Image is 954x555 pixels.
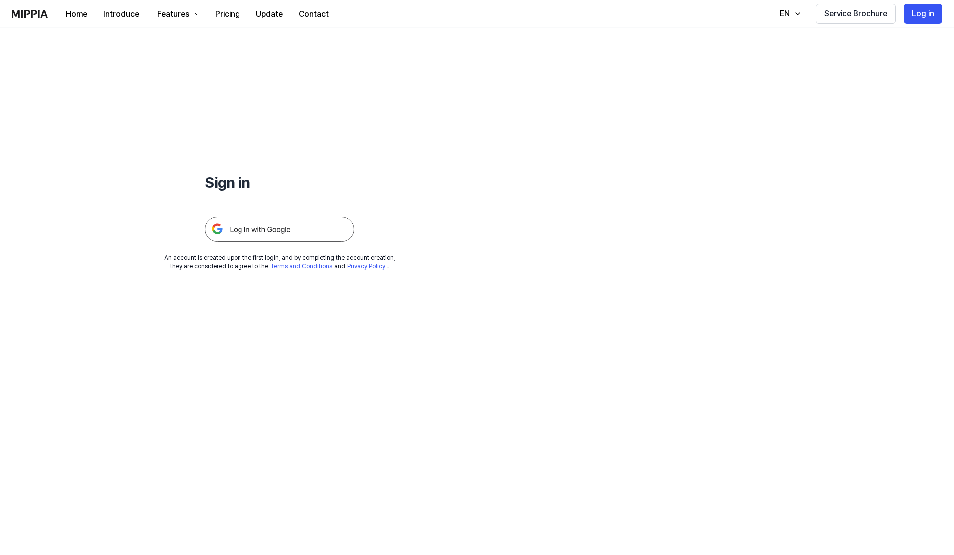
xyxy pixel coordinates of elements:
[904,4,942,24] button: Log in
[58,4,95,24] button: Home
[248,0,291,28] a: Update
[778,8,792,20] div: EN
[347,263,385,270] a: Privacy Policy
[164,254,395,271] div: An account is created upon the first login, and by completing the account creation, they are cons...
[270,263,332,270] a: Terms and Conditions
[770,4,808,24] button: EN
[248,4,291,24] button: Update
[207,4,248,24] button: Pricing
[147,4,207,24] button: Features
[155,8,191,20] div: Features
[12,10,48,18] img: logo
[816,4,896,24] button: Service Brochure
[205,217,354,242] img: 구글 로그인 버튼
[205,172,354,193] h1: Sign in
[95,4,147,24] button: Introduce
[291,4,337,24] button: Contact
